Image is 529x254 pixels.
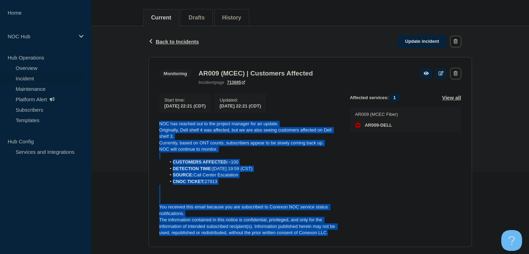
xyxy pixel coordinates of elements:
p: NOC Hub [8,33,74,39]
span: Affected services: [350,94,404,102]
button: Back to Incidents [149,39,199,45]
strong: DETECTION TIME: [173,166,213,171]
span: Back to Incidents [156,39,199,45]
li: 27913 [166,178,339,185]
li: [DATE] 19:59 (CST) [166,166,339,172]
p: NOC will continue to monitor. [159,146,339,152]
div: down [355,122,361,128]
strong: SOURCE: [173,172,194,177]
a: 713685 [227,80,245,85]
p: Updated : [219,97,261,103]
span: Monitoring [159,70,192,78]
h3: AR009 (MCEC) | Customers Affected [199,70,313,77]
p: You received this email because you are subscribed to Conexon NOC service status notifications. [159,204,339,217]
strong: CNOC TICKET: [173,179,205,184]
iframe: Help Scout Beacon - Open [501,230,522,251]
button: History [222,15,241,21]
p: page [199,80,224,85]
p: Currently, based on ONT counts, subscribers appear to be slowly coming back up. [159,140,339,146]
strong: CUSTOMERS AFFECTED: [173,159,229,165]
button: Current [151,15,171,21]
span: [DATE] 22:21 (CDT) [165,103,206,109]
div: [DATE] 22:21 (CDT) [219,103,261,109]
p: AR009 (MCEC Fiber) [355,112,398,117]
p: NOC has reached out to the project manager for an update. [159,121,339,127]
li: ~100 [166,159,339,165]
button: Drafts [189,15,205,21]
span: 1 [389,94,400,102]
span: AR009-DELL [365,122,392,128]
span: incident [199,80,215,85]
p: The information contained in this notice is confidential, privileged, and only for the informatio... [159,217,339,236]
p: Originally, Dell shelf 4 was affected, but we are also seeing customers affected on Dell shelf 3. [159,127,339,140]
p: Start time : [165,97,206,103]
button: View all [442,94,461,102]
li: Call Center Escalation [166,172,339,178]
a: Update incident [398,35,447,48]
